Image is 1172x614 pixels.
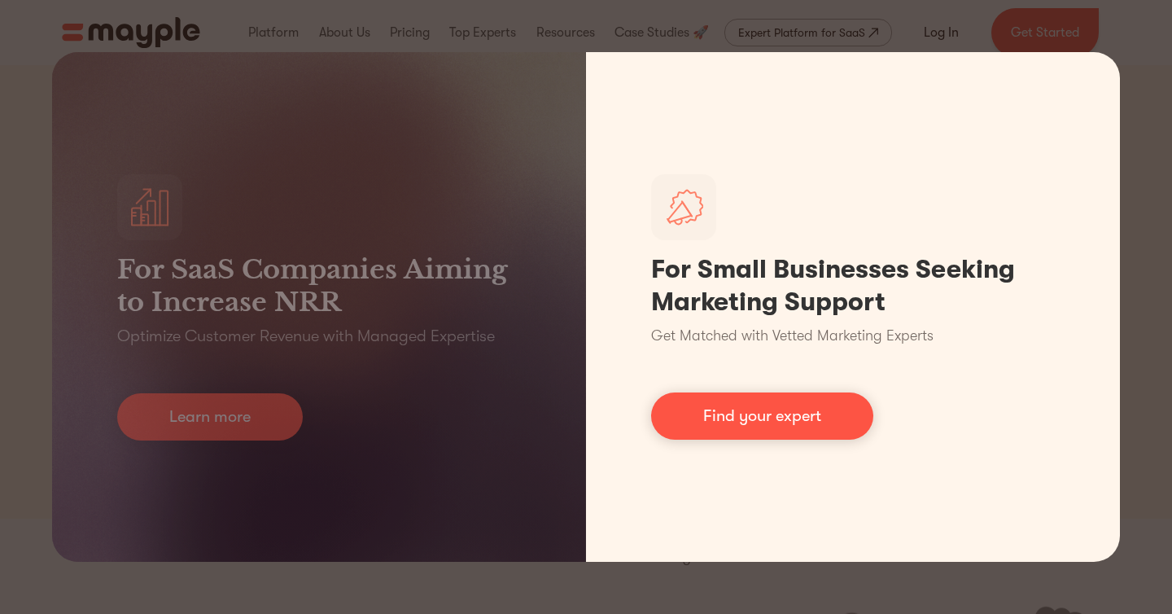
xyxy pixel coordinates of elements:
a: Find your expert [651,393,873,440]
p: Optimize Customer Revenue with Managed Expertise [117,325,495,348]
h3: For SaaS Companies Aiming to Increase NRR [117,253,521,318]
a: Learn more [117,393,303,441]
p: Get Matched with Vetted Marketing Experts [651,325,934,347]
h1: For Small Businesses Seeking Marketing Support [651,253,1055,318]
